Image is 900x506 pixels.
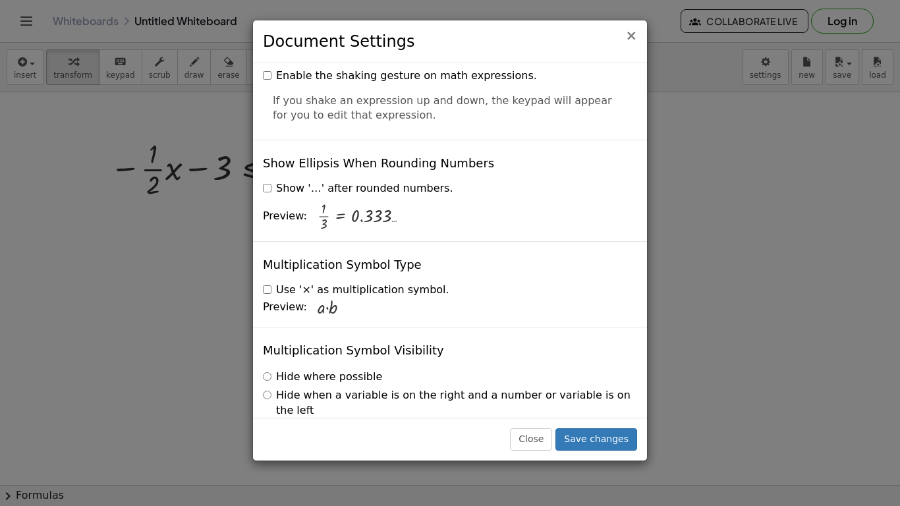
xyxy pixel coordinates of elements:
[263,71,271,80] input: Enable the shaking gesture on math expressions.
[263,181,453,196] label: Show '…' after rounded numbers.
[263,370,382,385] label: Hide where possible
[263,209,307,224] span: Preview:
[263,372,271,381] input: Hide where possible
[263,283,449,298] label: Use '×' as multiplication symbol.
[263,69,537,84] label: Enable the shaking gesture on math expressions.
[263,388,637,418] label: Hide when a variable is on the right and a number or variable is on the left
[625,28,637,43] span: ×
[263,258,422,271] h4: Multiplication Symbol Type
[263,184,271,192] input: Show '…' after rounded numbers.
[263,344,444,357] h4: Multiplication Symbol Visibility
[263,30,637,53] h3: Document Settings
[273,94,627,124] p: If you shake an expression up and down, the keypad will appear for you to edit that expression.
[625,29,637,43] button: Close
[263,391,271,399] input: Hide when a variable is on the right and a number or variable is on the left
[263,157,494,170] h4: Show Ellipsis When Rounding Numbers
[510,428,552,451] button: Close
[555,428,637,451] button: Save changes
[263,300,307,315] span: Preview:
[263,285,271,294] input: Use '×' as multiplication symbol.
